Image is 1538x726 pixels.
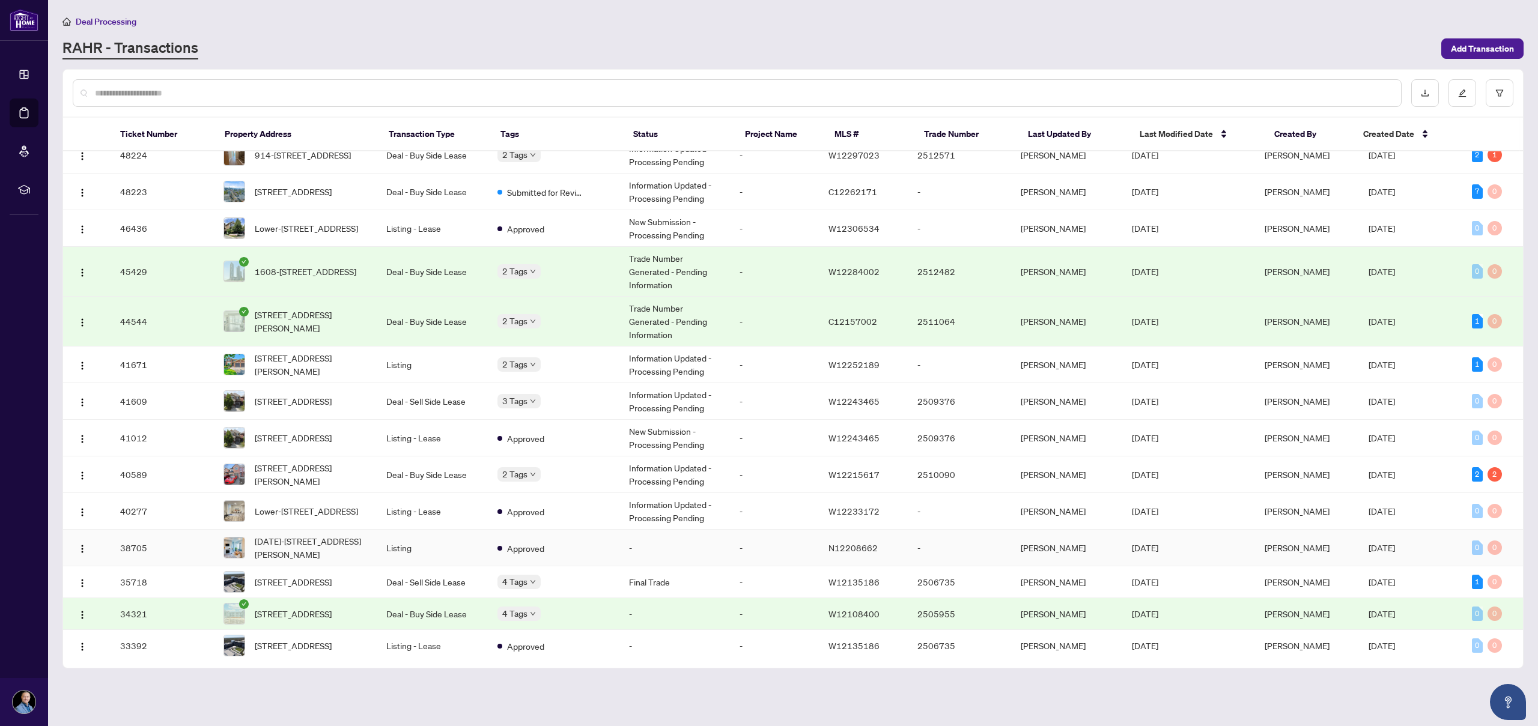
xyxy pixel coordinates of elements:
[377,630,488,662] td: Listing - Lease
[62,38,198,59] a: RAHR - Transactions
[255,461,367,488] span: [STREET_ADDRESS][PERSON_NAME]
[377,420,488,456] td: Listing - Lease
[1369,469,1395,480] span: [DATE]
[507,542,544,555] span: Approved
[73,572,92,591] button: Logo
[1132,186,1158,197] span: [DATE]
[111,210,214,247] td: 46436
[1451,39,1514,58] span: Add Transaction
[73,428,92,447] button: Logo
[1011,297,1122,346] td: [PERSON_NAME]
[255,395,332,408] span: [STREET_ADDRESS]
[1011,137,1122,174] td: [PERSON_NAME]
[239,257,249,267] span: check-circle
[619,566,731,598] td: Final Trade
[1495,89,1504,97] span: filter
[1458,89,1467,97] span: edit
[1265,396,1330,407] span: [PERSON_NAME]
[828,576,880,587] span: W12135186
[619,456,731,493] td: Information Updated - Processing Pending
[1472,540,1483,555] div: 0
[730,174,819,210] td: -
[78,578,87,588] img: Logo
[908,630,1011,662] td: 2506735
[908,456,1011,493] td: 2510090
[224,537,245,558] img: thumbnail-img
[502,264,527,278] span: 2 Tags
[1011,420,1122,456] td: [PERSON_NAME]
[1011,598,1122,630] td: [PERSON_NAME]
[1354,118,1458,151] th: Created Date
[111,598,214,630] td: 34321
[1132,396,1158,407] span: [DATE]
[1369,396,1395,407] span: [DATE]
[1363,127,1414,141] span: Created Date
[255,639,332,652] span: [STREET_ADDRESS]
[1472,607,1483,621] div: 0
[78,398,87,407] img: Logo
[828,186,877,197] span: C12262171
[1265,186,1330,197] span: [PERSON_NAME]
[1265,576,1330,587] span: [PERSON_NAME]
[1011,346,1122,383] td: [PERSON_NAME]
[1132,223,1158,234] span: [DATE]
[1011,493,1122,530] td: [PERSON_NAME]
[73,262,92,281] button: Logo
[73,538,92,557] button: Logo
[908,247,1011,297] td: 2512482
[908,530,1011,566] td: -
[111,297,214,346] td: 44544
[619,383,731,420] td: Information Updated - Processing Pending
[1011,456,1122,493] td: [PERSON_NAME]
[78,225,87,234] img: Logo
[255,504,358,518] span: Lower-[STREET_ADDRESS]
[1265,469,1330,480] span: [PERSON_NAME]
[828,608,880,619] span: W12108400
[224,311,245,331] img: thumbnail-img
[1472,148,1483,162] div: 2
[1011,530,1122,566] td: [PERSON_NAME]
[1369,542,1395,553] span: [DATE]
[1140,127,1213,141] span: Last Modified Date
[111,456,214,493] td: 40589
[1265,150,1330,160] span: [PERSON_NAME]
[224,464,245,485] img: thumbnail-img
[1369,506,1395,516] span: [DATE]
[624,118,735,151] th: Status
[828,432,880,443] span: W12243465
[255,185,332,198] span: [STREET_ADDRESS]
[908,598,1011,630] td: 2505955
[111,493,214,530] td: 40277
[828,542,878,553] span: N12208662
[377,174,488,210] td: Deal - Buy Side Lease
[73,355,92,374] button: Logo
[255,351,367,378] span: [STREET_ADDRESS][PERSON_NAME]
[111,383,214,420] td: 41609
[73,465,92,484] button: Logo
[619,247,731,297] td: Trade Number Generated - Pending Information
[619,598,731,630] td: -
[1265,432,1330,443] span: [PERSON_NAME]
[78,544,87,554] img: Logo
[1472,504,1483,518] div: 0
[73,501,92,521] button: Logo
[76,16,136,27] span: Deal Processing
[224,391,245,411] img: thumbnail-img
[377,598,488,630] td: Deal - Buy Side Lease
[502,394,527,408] span: 3 Tags
[379,118,491,151] th: Transaction Type
[1132,150,1158,160] span: [DATE]
[530,152,536,158] span: down
[507,222,544,235] span: Approved
[908,297,1011,346] td: 2511064
[502,467,527,481] span: 2 Tags
[1472,638,1483,653] div: 0
[825,118,914,151] th: MLS #
[1369,150,1395,160] span: [DATE]
[73,182,92,201] button: Logo
[78,318,87,327] img: Logo
[377,297,488,346] td: Deal - Buy Side Lease
[239,599,249,609] span: check-circle
[377,566,488,598] td: Deal - Sell Side Lease
[828,396,880,407] span: W12243465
